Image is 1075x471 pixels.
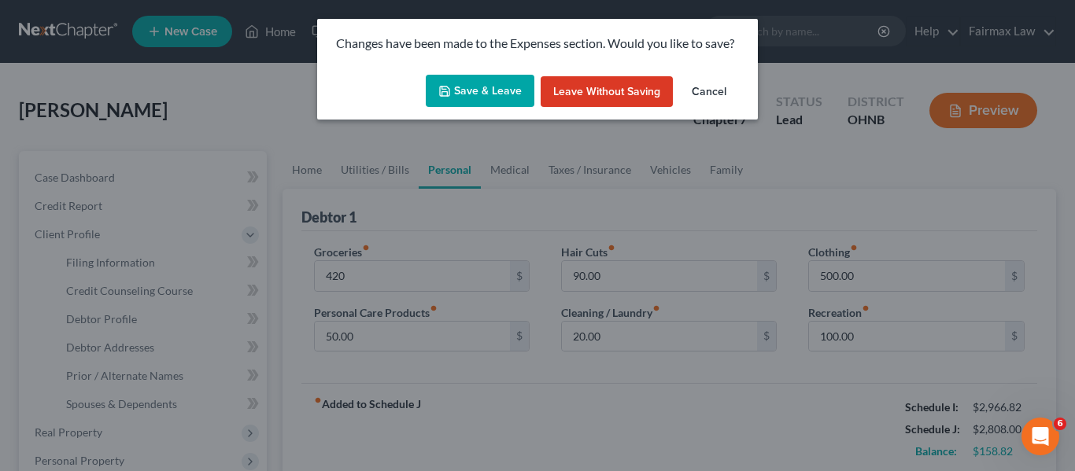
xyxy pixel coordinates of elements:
p: Changes have been made to the Expenses section. Would you like to save? [336,35,739,53]
iframe: Intercom live chat [1021,418,1059,455]
button: Cancel [679,76,739,108]
span: 6 [1054,418,1066,430]
button: Leave without Saving [541,76,673,108]
button: Save & Leave [426,75,534,108]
